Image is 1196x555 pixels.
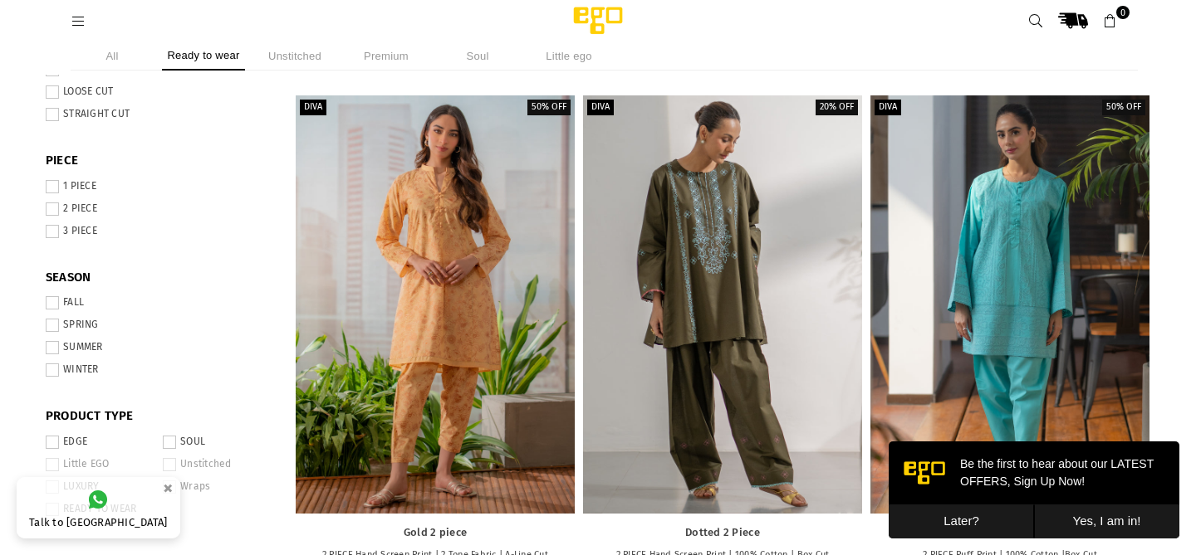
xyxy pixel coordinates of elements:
[1096,6,1125,36] a: 0
[46,85,270,99] label: LOOSE CUT
[870,95,1149,514] a: Zigzag 2 piece
[71,41,154,71] li: All
[46,202,270,216] label: 2 PIECE
[162,41,245,71] li: Ready to wear
[296,95,575,514] a: Gold 2 piece
[46,363,270,377] label: WINTER
[1116,6,1130,19] span: 0
[46,153,270,169] span: PIECE
[46,319,270,332] label: SPRING
[63,14,93,27] a: Menu
[163,480,270,494] label: Wraps
[163,458,270,471] label: Unstitched
[527,4,669,37] img: Ego
[46,458,153,471] label: Little EGO
[300,100,326,115] label: Diva
[17,477,180,538] a: Talk to [GEOGRAPHIC_DATA]
[304,526,566,540] a: Gold 2 piece
[587,100,614,115] label: Diva
[46,341,270,354] label: SUMMER
[591,526,854,540] a: Dotted 2 Piece
[875,100,901,115] label: Diva
[436,41,519,71] li: Soul
[253,41,336,71] li: Unstitched
[527,100,571,115] label: 50% off
[879,526,1141,540] a: Zigzag 2 piece
[46,408,270,425] span: PRODUCT TYPE
[163,436,270,449] label: SOUL
[345,41,428,71] li: Premium
[46,225,270,238] label: 3 PIECE
[46,436,153,449] label: EDGE
[583,95,862,514] a: Dotted 2 Piece
[1102,100,1145,115] label: 50% off
[46,296,270,309] label: FALL
[1021,6,1051,36] a: Search
[889,441,1179,538] iframe: webpush-onsite
[527,41,610,71] li: Little ego
[46,108,270,121] label: STRAIGHT CUT
[46,270,270,286] span: SEASON
[46,180,270,193] label: 1 PIECE
[158,475,178,502] button: ×
[816,100,858,115] label: 20% off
